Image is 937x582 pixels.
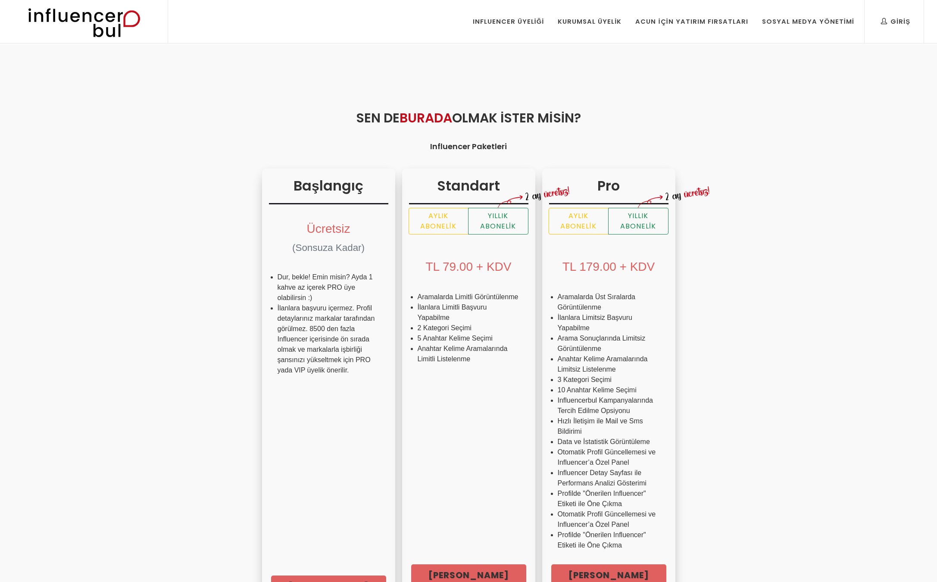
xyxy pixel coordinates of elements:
[418,323,520,333] li: 2 Kategori Seçimi
[426,260,440,273] span: TL
[418,344,520,364] li: Anahtar Kelime Aramalarında Limitli Listelenme
[549,208,609,235] label: Aylık Abonelik
[558,530,660,551] li: Profilde "Önerilen Influencer" Etiketi ile Öne Çıkma
[409,175,528,204] h3: Standart
[558,447,660,468] li: Otomatik Profil Güncellemesi ve Influencer’a Özel Panel
[558,416,660,437] li: Hızlı İletişim ile Mail ve Sms Bildirimi
[189,108,748,128] h2: Sen de Olmak İster misin?
[558,395,660,416] li: Influencerbul Kampanyalarında Tercih Edilme Opsiyonu
[549,175,668,204] h3: Pro
[558,437,660,447] li: Data ve İstatistik Görüntüleme
[558,385,660,395] li: 10 Anahtar Kelime Seçimi
[278,272,380,303] li: Dur, bekle! Emin misin? Ayda 1 kahve az içerek PRO üye olabilirsin :)
[762,17,854,26] div: Sosyal Medya Yönetimi
[418,292,520,302] li: Aramalarda Limitli Görüntülenme
[409,208,468,235] label: Aylık Abonelik
[443,260,512,273] span: 79.00 + KDV
[306,222,350,235] span: Ücretsiz
[635,17,748,26] div: Acun İçin Yatırım Fırsatları
[558,509,660,530] li: Otomatik Profil Güncellemesi ve Influencer’a Özel Panel
[292,242,365,253] span: (Sonsuza Kadar)
[400,109,452,127] span: Burada
[558,333,660,354] li: Arama Sonuçlarında Limitsiz Görüntülenme
[269,175,388,204] h3: Başlangıç
[558,468,660,488] li: Influencer Detay Sayfası ile Performans Analizi Gösterimi
[562,260,576,273] span: TL
[558,313,660,333] li: İlanlara Limitsiz Başvuru Yapabilme
[418,333,520,344] li: 5 Anahtar Kelime Seçimi
[558,375,660,385] li: 3 Kategori Seçimi
[558,488,660,509] li: Profilde "Önerilen Influencer" Etiketi ile Öne Çıkma
[473,17,544,26] div: Influencer Üyeliği
[278,303,380,375] li: İlanlara başvuru içermez. Profil detaylarınız markalar tarafından görülmez. 8500 den fazla Influe...
[558,17,622,26] div: Kurumsal Üyelik
[579,260,655,273] span: 179.00 + KDV
[881,17,910,26] div: Giriş
[608,208,668,235] label: Yıllık Abonelik
[189,141,748,152] h4: Influencer Paketleri
[418,302,520,323] li: İlanlara Limitli Başvuru Yapabilme
[468,208,528,235] label: Yıllık Abonelik
[558,292,660,313] li: Aramalarda Üst Sıralarda Görüntülenme
[558,354,660,375] li: Anahtar Kelime Aramalarında Limitsiz Listelenme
